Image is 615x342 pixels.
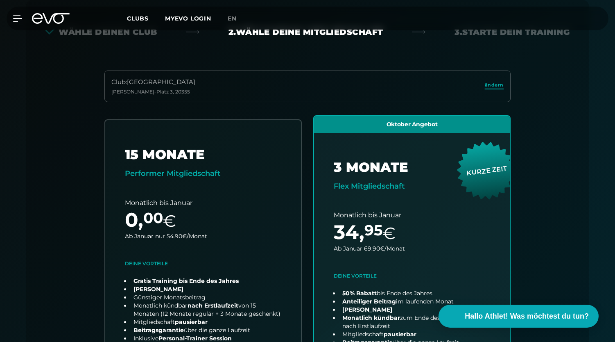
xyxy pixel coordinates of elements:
[228,15,237,22] span: en
[228,14,246,23] a: en
[127,15,149,22] span: Clubs
[165,15,211,22] a: MYEVO LOGIN
[111,78,195,87] div: Club : [GEOGRAPHIC_DATA]
[111,89,195,95] div: [PERSON_NAME]-Platz 3 , 20355
[127,14,165,22] a: Clubs
[485,82,504,91] a: ändern
[465,311,589,322] span: Hallo Athlet! Was möchtest du tun?
[439,305,599,328] button: Hallo Athlet! Was möchtest du tun?
[485,82,504,89] span: ändern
